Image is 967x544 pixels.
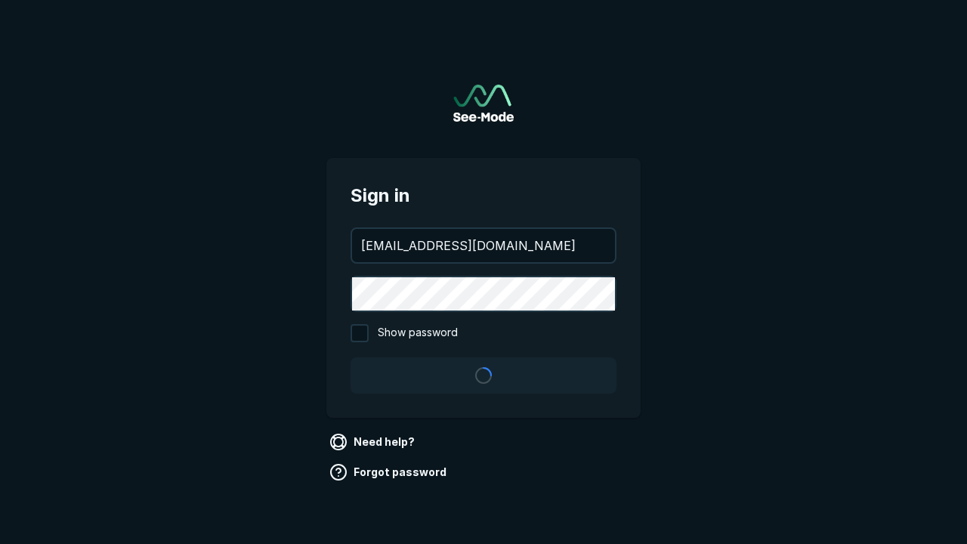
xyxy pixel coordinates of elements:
span: Show password [378,324,458,342]
span: Sign in [351,182,616,209]
a: Forgot password [326,460,453,484]
a: Go to sign in [453,85,514,122]
input: your@email.com [352,229,615,262]
img: See-Mode Logo [453,85,514,122]
a: Need help? [326,430,421,454]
